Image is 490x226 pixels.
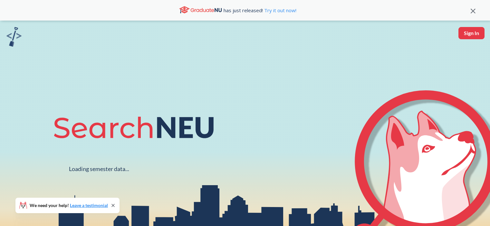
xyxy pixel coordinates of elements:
[69,165,129,173] div: Loading semester data...
[6,27,22,49] a: sandbox logo
[70,203,108,208] a: Leave a testimonial
[224,7,296,14] span: has just released!
[458,27,485,39] button: Sign In
[263,7,296,14] a: Try it out now!
[30,203,108,208] span: We need your help!
[6,27,22,47] img: sandbox logo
